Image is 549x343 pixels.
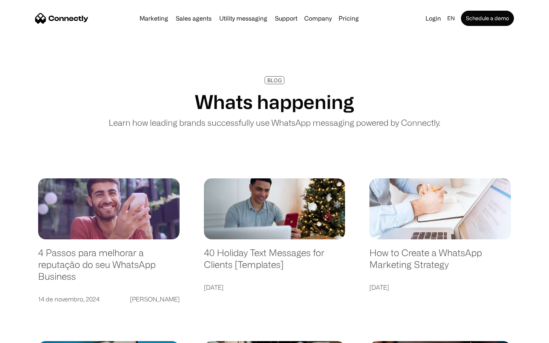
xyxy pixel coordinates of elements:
a: 40 Holiday Text Messages for Clients [Templates] [204,247,345,278]
a: Schedule a demo [461,11,514,26]
a: Sales agents [173,15,215,21]
a: Pricing [335,15,362,21]
a: Marketing [136,15,171,21]
a: Utility messaging [216,15,270,21]
a: home [35,13,88,24]
div: [DATE] [369,282,389,293]
a: Login [422,13,444,24]
a: How to Create a WhatsApp Marketing Strategy [369,247,511,278]
h1: Whats happening [195,90,354,113]
div: BLOG [267,77,282,83]
aside: Language selected: English [8,330,46,340]
div: [PERSON_NAME] [130,294,180,305]
div: Company [302,13,334,24]
a: 4 Passos para melhorar a reputação do seu WhatsApp Business [38,247,180,290]
div: en [447,13,455,24]
div: en [444,13,459,24]
div: Company [304,13,332,24]
ul: Language list [15,330,46,340]
div: [DATE] [204,282,223,293]
p: Learn how leading brands successfully use WhatsApp messaging powered by Connectly. [109,116,440,129]
div: 14 de novembro, 2024 [38,294,100,305]
a: Support [272,15,300,21]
